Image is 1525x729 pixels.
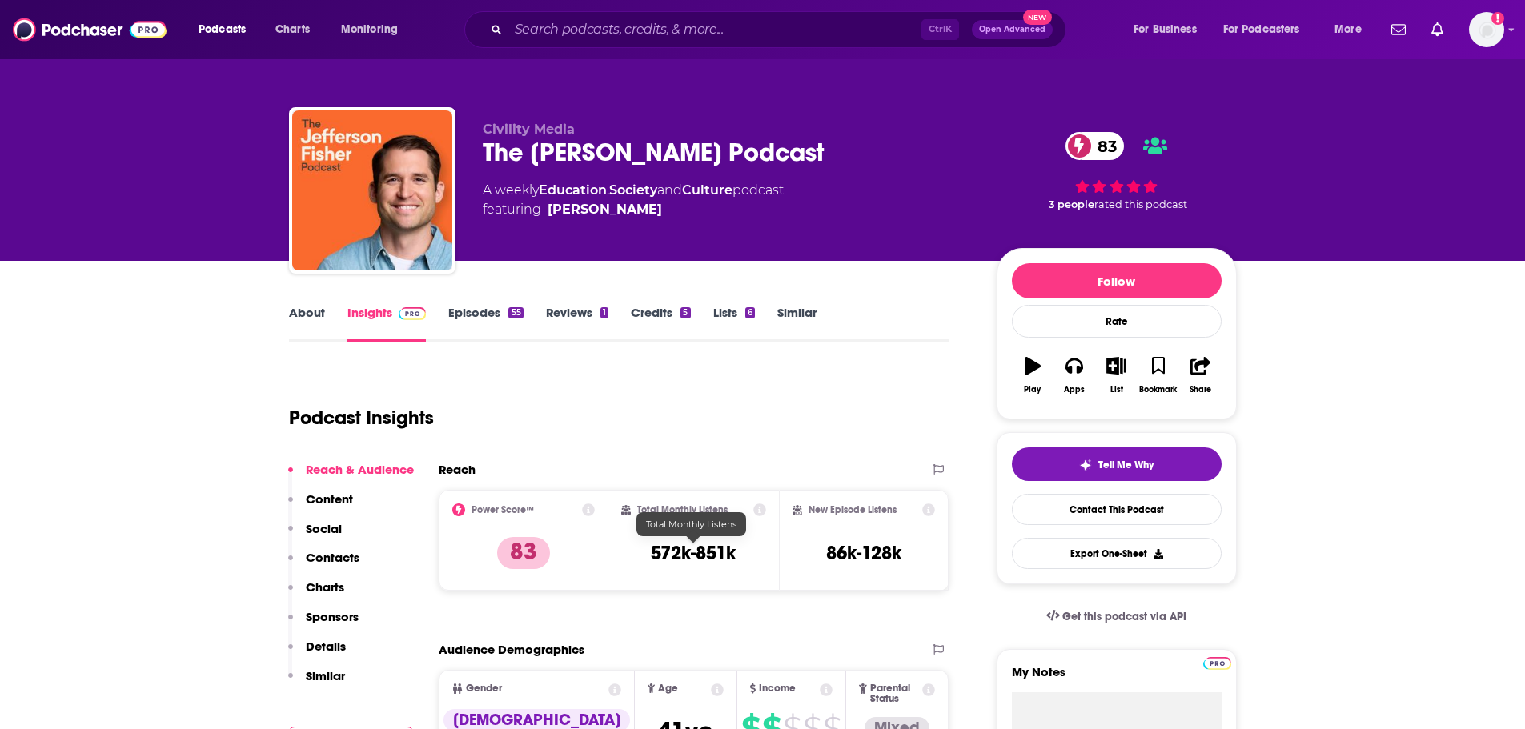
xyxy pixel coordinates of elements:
[1065,132,1125,160] a: 83
[1491,12,1504,25] svg: Add a profile image
[288,462,414,491] button: Reach & Audience
[1223,18,1300,41] span: For Podcasters
[480,11,1082,48] div: Search podcasts, credits, & more...
[1082,132,1125,160] span: 83
[1012,263,1222,298] button: Follow
[539,182,607,198] a: Education
[508,17,921,42] input: Search podcasts, credits, & more...
[187,17,267,42] button: open menu
[306,550,359,565] p: Contacts
[826,541,901,565] h3: 86k-128k
[306,462,414,477] p: Reach & Audience
[288,521,342,551] button: Social
[609,182,657,198] a: Society
[288,639,346,668] button: Details
[483,122,575,137] span: Civility Media
[1012,305,1222,338] div: Rate
[341,18,398,41] span: Monitoring
[483,181,784,219] div: A weekly podcast
[1138,346,1179,404] button: Bookmark
[483,200,784,219] span: featuring
[275,18,310,41] span: Charts
[658,683,678,694] span: Age
[1334,18,1362,41] span: More
[306,579,344,595] p: Charts
[546,305,608,342] a: Reviews1
[1323,17,1382,42] button: open menu
[777,305,817,342] a: Similar
[288,609,359,639] button: Sponsors
[972,20,1053,39] button: Open AdvancedNew
[289,406,434,430] h1: Podcast Insights
[1203,657,1231,670] img: Podchaser Pro
[497,537,550,569] p: 83
[1469,12,1504,47] span: Logged in as tessvanden
[997,122,1237,221] div: 83 3 peoplerated this podcast
[399,307,427,320] img: Podchaser Pro
[1064,385,1085,395] div: Apps
[979,26,1045,34] span: Open Advanced
[508,307,523,318] div: 55
[292,110,452,270] img: The Jefferson Fisher Podcast
[1213,17,1323,42] button: open menu
[1033,597,1200,636] a: Get this podcast via API
[1134,18,1197,41] span: For Business
[1049,198,1094,210] span: 3 people
[607,182,609,198] span: ,
[439,462,476,477] h2: Reach
[1012,447,1222,481] button: tell me why sparkleTell Me Why
[745,307,755,318] div: 6
[347,305,427,342] a: InsightsPodchaser Pro
[472,504,534,515] h2: Power Score™
[306,639,346,654] p: Details
[306,668,345,683] p: Similar
[631,305,690,342] a: Credits5
[1012,664,1222,692] label: My Notes
[306,609,359,624] p: Sponsors
[1203,655,1231,670] a: Pro website
[288,491,353,521] button: Content
[1122,17,1217,42] button: open menu
[1095,346,1137,404] button: List
[809,504,897,515] h2: New Episode Listens
[306,491,353,507] p: Content
[265,17,319,42] a: Charts
[1469,12,1504,47] button: Show profile menu
[1469,12,1504,47] img: User Profile
[1062,610,1186,623] span: Get this podcast via API
[288,550,359,579] button: Contacts
[1094,198,1187,210] span: rated this podcast
[199,18,246,41] span: Podcasts
[637,504,728,515] h2: Total Monthly Listens
[1012,494,1222,525] a: Contact This Podcast
[682,182,732,198] a: Culture
[759,683,796,694] span: Income
[921,19,959,40] span: Ctrl K
[306,521,342,536] p: Social
[448,305,523,342] a: Episodes55
[870,683,920,704] span: Parental Status
[548,200,662,219] a: Jefferson Fisher
[439,642,584,657] h2: Audience Demographics
[288,579,344,609] button: Charts
[1139,385,1177,395] div: Bookmark
[1024,385,1041,395] div: Play
[289,305,325,342] a: About
[1110,385,1123,395] div: List
[1425,16,1450,43] a: Show notifications dropdown
[1385,16,1412,43] a: Show notifications dropdown
[713,305,755,342] a: Lists6
[1012,346,1053,404] button: Play
[1079,459,1092,471] img: tell me why sparkle
[13,14,167,45] img: Podchaser - Follow, Share and Rate Podcasts
[1023,10,1052,25] span: New
[1179,346,1221,404] button: Share
[1098,459,1154,471] span: Tell Me Why
[600,307,608,318] div: 1
[651,541,736,565] h3: 572k-851k
[646,519,736,530] span: Total Monthly Listens
[1012,538,1222,569] button: Export One-Sheet
[657,182,682,198] span: and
